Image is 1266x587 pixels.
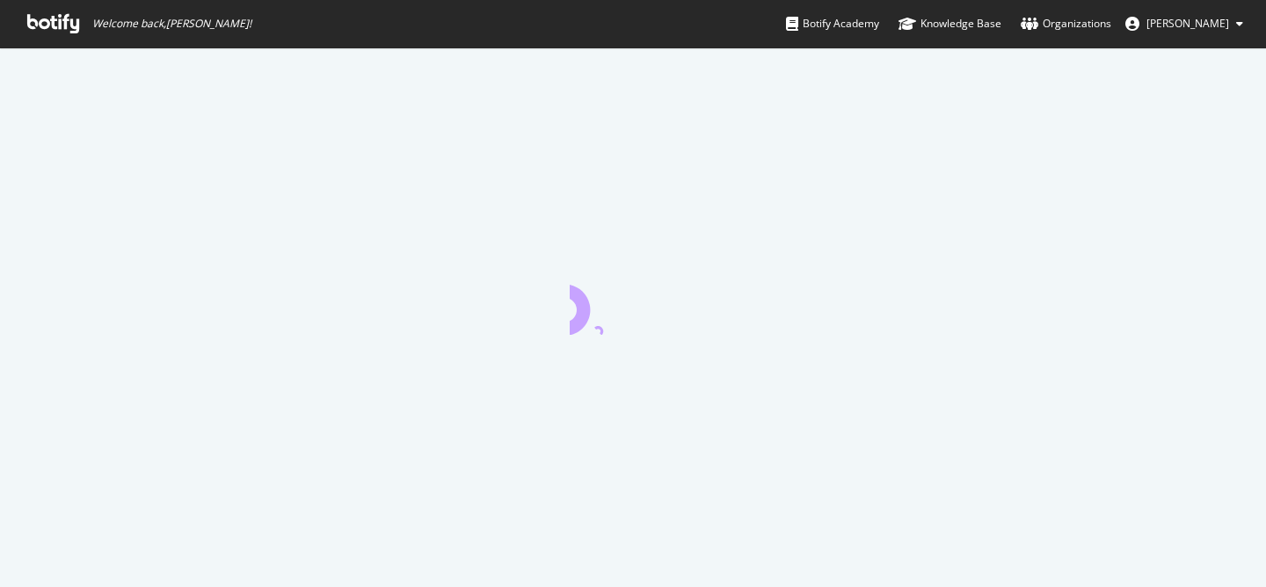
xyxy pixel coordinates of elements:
[1146,16,1229,31] span: Nina N
[1021,15,1111,33] div: Organizations
[570,272,696,335] div: animation
[899,15,1001,33] div: Knowledge Base
[1111,10,1257,38] button: [PERSON_NAME]
[92,17,251,31] span: Welcome back, [PERSON_NAME] !
[786,15,879,33] div: Botify Academy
